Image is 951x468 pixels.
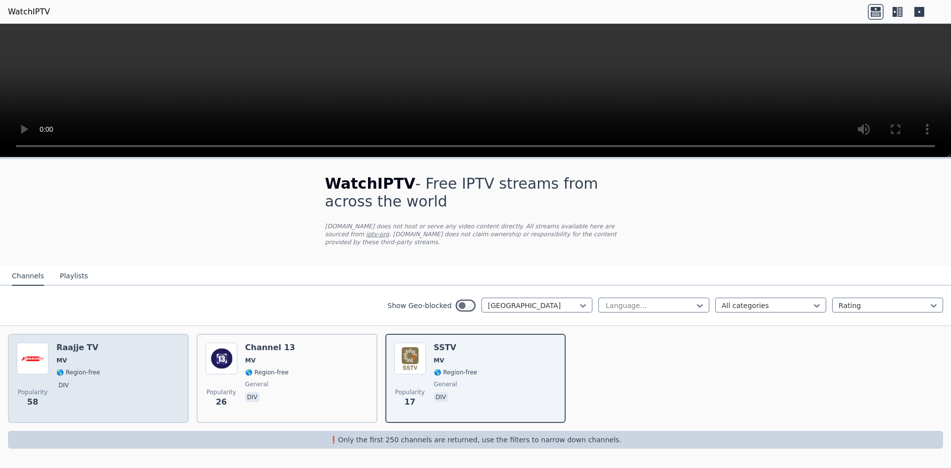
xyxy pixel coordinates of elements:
[27,396,38,408] span: 58
[245,357,256,364] span: MV
[17,343,49,374] img: Raajje TV
[245,380,268,388] span: general
[366,231,389,238] a: iptv-org
[207,388,236,396] span: Popularity
[60,267,88,286] button: Playlists
[434,392,448,402] p: div
[12,267,44,286] button: Channels
[434,357,444,364] span: MV
[216,396,227,408] span: 26
[18,388,48,396] span: Popularity
[56,343,100,353] h6: Raajje TV
[387,301,452,311] label: Show Geo-blocked
[8,6,50,18] a: WatchIPTV
[434,368,477,376] span: 🌎 Region-free
[12,435,939,445] p: ❗️Only the first 250 channels are returned, use the filters to narrow down channels.
[245,368,289,376] span: 🌎 Region-free
[325,175,626,210] h1: - Free IPTV streams from across the world
[56,368,100,376] span: 🌎 Region-free
[404,396,415,408] span: 17
[245,343,295,353] h6: Channel 13
[325,175,416,192] span: WatchIPTV
[206,343,237,374] img: Channel 13
[56,380,71,390] p: div
[394,343,426,374] img: SSTV
[434,380,457,388] span: general
[325,222,626,246] p: [DOMAIN_NAME] does not host or serve any video content directly. All streams available here are s...
[56,357,67,364] span: MV
[245,392,260,402] p: div
[434,343,477,353] h6: SSTV
[395,388,425,396] span: Popularity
